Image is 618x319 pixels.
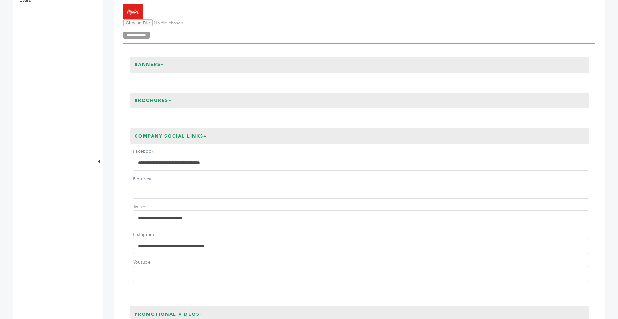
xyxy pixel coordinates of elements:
[133,259,178,266] label: Youtube
[133,232,178,238] label: Instagram
[130,128,212,144] h3: Company Social Links
[130,57,169,73] h3: Banners
[130,93,177,109] h3: Brochures
[133,176,178,182] label: Pinterest
[133,148,178,155] label: Facebook
[123,4,143,19] img: Hijole! Spirits, Inc.
[133,204,178,210] label: Twitter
